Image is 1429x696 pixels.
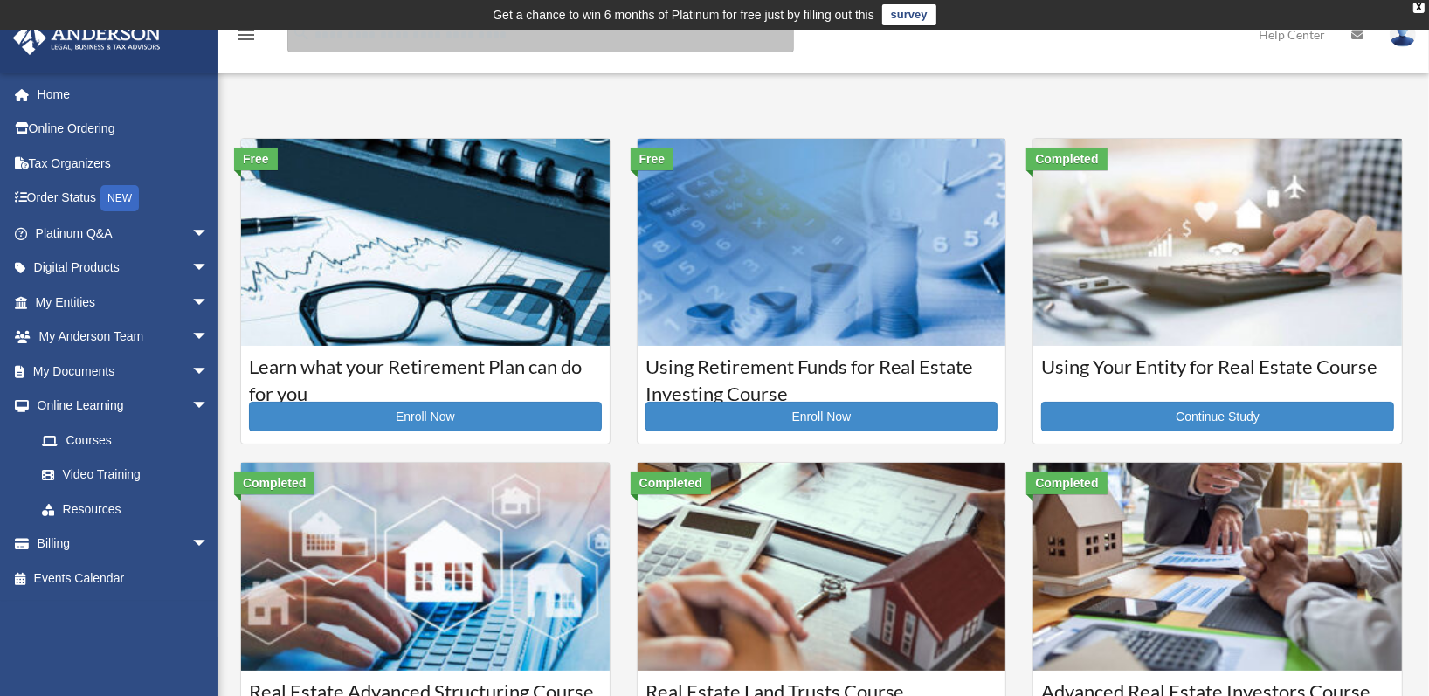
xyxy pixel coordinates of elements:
[645,402,998,431] a: Enroll Now
[12,146,235,181] a: Tax Organizers
[249,402,602,431] a: Enroll Now
[8,21,166,55] img: Anderson Advisors Platinum Portal
[24,492,235,527] a: Resources
[191,527,226,562] span: arrow_drop_down
[234,472,314,494] div: Completed
[12,112,235,147] a: Online Ordering
[631,148,674,170] div: Free
[12,251,235,286] a: Digital Productsarrow_drop_down
[249,354,602,397] h3: Learn what your Retirement Plan can do for you
[24,458,235,493] a: Video Training
[12,216,235,251] a: Platinum Q&Aarrow_drop_down
[1390,22,1416,47] img: User Pic
[191,251,226,286] span: arrow_drop_down
[882,4,936,25] a: survey
[191,354,226,389] span: arrow_drop_down
[1026,472,1107,494] div: Completed
[12,77,235,112] a: Home
[12,320,235,355] a: My Anderson Teamarrow_drop_down
[191,285,226,320] span: arrow_drop_down
[236,31,257,45] a: menu
[236,24,257,45] i: menu
[24,423,226,458] a: Courses
[1041,402,1394,431] a: Continue Study
[631,472,711,494] div: Completed
[12,561,235,596] a: Events Calendar
[191,389,226,424] span: arrow_drop_down
[12,527,235,562] a: Billingarrow_drop_down
[12,181,235,217] a: Order StatusNEW
[234,148,278,170] div: Free
[12,354,235,389] a: My Documentsarrow_drop_down
[1041,354,1394,397] h3: Using Your Entity for Real Estate Course
[191,216,226,252] span: arrow_drop_down
[12,285,235,320] a: My Entitiesarrow_drop_down
[191,320,226,355] span: arrow_drop_down
[645,354,998,397] h3: Using Retirement Funds for Real Estate Investing Course
[100,185,139,211] div: NEW
[292,24,311,43] i: search
[12,389,235,424] a: Online Learningarrow_drop_down
[1026,148,1107,170] div: Completed
[493,4,874,25] div: Get a chance to win 6 months of Platinum for free just by filling out this
[1413,3,1425,13] div: close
